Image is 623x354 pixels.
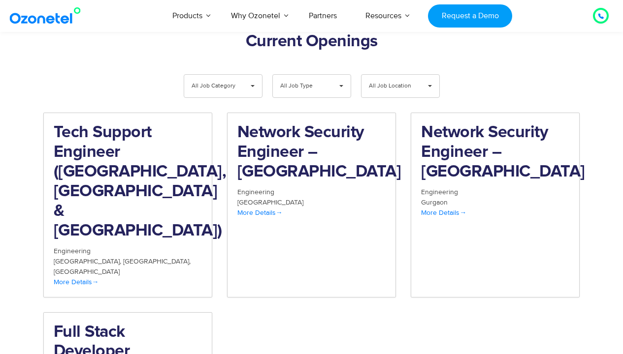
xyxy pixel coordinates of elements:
[280,75,327,97] span: All Job Type
[237,208,283,217] span: More Details
[237,123,386,182] h2: Network Security Engineer – [GEOGRAPHIC_DATA]
[243,75,262,97] span: ▾
[369,75,416,97] span: All Job Location
[237,188,274,196] span: Engineering
[227,113,396,297] a: Network Security Engineer – [GEOGRAPHIC_DATA] Engineering [GEOGRAPHIC_DATA] More Details
[421,188,458,196] span: Engineering
[54,257,123,265] span: [GEOGRAPHIC_DATA]
[54,278,99,286] span: More Details
[123,257,191,265] span: [GEOGRAPHIC_DATA]
[43,32,580,52] h2: Current Openings
[421,123,569,182] h2: Network Security Engineer – [GEOGRAPHIC_DATA]
[54,267,120,276] span: [GEOGRAPHIC_DATA]
[421,198,448,206] span: Gurgaon
[192,75,238,97] span: All Job Category
[237,198,303,206] span: [GEOGRAPHIC_DATA]
[332,75,351,97] span: ▾
[54,247,91,255] span: Engineering
[421,208,466,217] span: More Details
[43,113,212,297] a: Tech Support Engineer ([GEOGRAPHIC_DATA], [GEOGRAPHIC_DATA] & [GEOGRAPHIC_DATA]) Engineering [GEO...
[411,113,580,297] a: Network Security Engineer – [GEOGRAPHIC_DATA] Engineering Gurgaon More Details
[54,123,202,241] h2: Tech Support Engineer ([GEOGRAPHIC_DATA], [GEOGRAPHIC_DATA] & [GEOGRAPHIC_DATA])
[428,4,512,28] a: Request a Demo
[421,75,439,97] span: ▾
